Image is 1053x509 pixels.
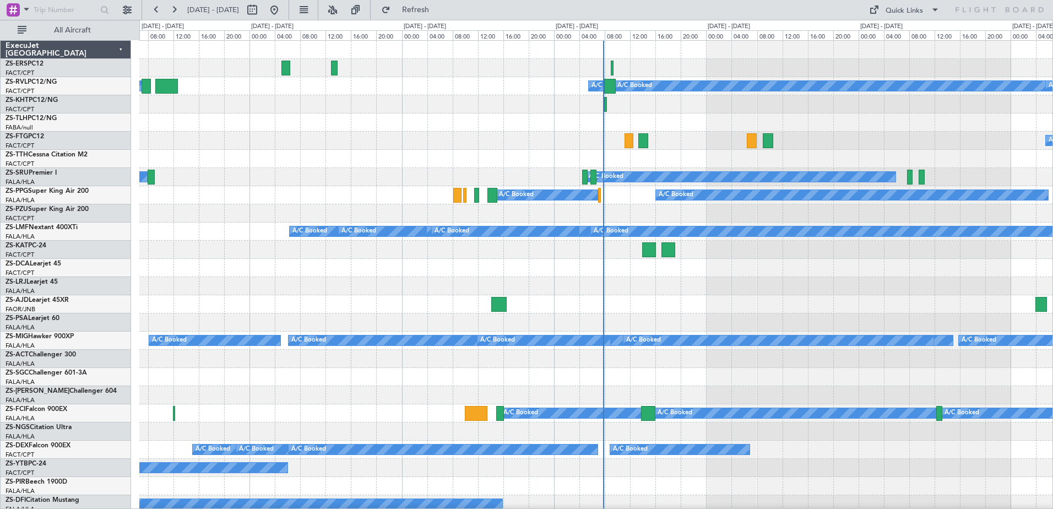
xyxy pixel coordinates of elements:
div: A/C Booked [659,187,693,203]
a: ZS-ACTChallenger 300 [6,351,76,358]
a: FABA/null [6,123,33,132]
span: ZS-RVL [6,79,28,85]
div: A/C Booked [239,441,274,458]
div: 04:00 [884,30,909,40]
a: FALA/HLA [6,232,35,241]
a: ZS-RVLPC12/NG [6,79,57,85]
a: FACT/CPT [6,214,34,223]
a: FALA/HLA [6,378,35,386]
div: A/C Booked [503,405,538,421]
div: 08:00 [605,30,630,40]
a: ZS-[PERSON_NAME]Challenger 604 [6,388,117,394]
button: All Aircraft [12,21,120,39]
div: 00:00 [554,30,579,40]
div: 20:00 [681,30,706,40]
div: 00:00 [859,30,884,40]
div: 08:00 [300,30,325,40]
a: ZS-KHTPC12/NG [6,97,58,104]
div: A/C Unavailable [591,78,637,94]
div: 04:00 [731,30,757,40]
a: ZS-KATPC-24 [6,242,46,249]
div: 12:00 [935,30,960,40]
input: Trip Number [34,2,97,18]
div: 08:00 [453,30,478,40]
a: FACT/CPT [6,142,34,150]
div: 08:00 [909,30,935,40]
div: 16:00 [655,30,681,40]
span: ZS-NGS [6,424,30,431]
div: [DATE] - [DATE] [556,22,598,31]
div: 08:00 [757,30,783,40]
span: ZS-AJD [6,297,29,304]
div: 16:00 [808,30,833,40]
a: FALA/HLA [6,178,35,186]
div: A/C Booked [341,223,376,240]
span: ZS-ACT [6,351,29,358]
div: 16:00 [199,30,224,40]
div: 04:00 [275,30,300,40]
span: ZS-SGC [6,370,29,376]
div: 16:00 [503,30,529,40]
div: A/C Booked [152,332,187,349]
a: FALA/HLA [6,360,35,368]
div: [DATE] - [DATE] [860,22,903,31]
span: Refresh [393,6,439,14]
span: [DATE] - [DATE] [187,5,239,15]
div: A/C Booked [613,441,648,458]
div: [DATE] - [DATE] [404,22,446,31]
div: 20:00 [224,30,249,40]
span: ZS-TTH [6,151,28,158]
a: FACT/CPT [6,469,34,477]
div: [DATE] - [DATE] [251,22,294,31]
div: [DATE] - [DATE] [142,22,184,31]
div: 20:00 [529,30,554,40]
div: 00:00 [402,30,427,40]
a: ZS-DEXFalcon 900EX [6,442,70,449]
div: A/C Booked [435,223,469,240]
div: A/C Booked [658,405,692,421]
a: ZS-LMFNextant 400XTi [6,224,78,231]
div: A/C Booked [594,223,628,240]
div: A/C Booked [291,441,326,458]
a: ZS-TLHPC12/NG [6,115,57,122]
span: ZS-PZU [6,206,28,213]
div: 20:00 [985,30,1011,40]
div: A/C Booked [196,441,230,458]
a: ZS-YTBPC-24 [6,461,46,467]
span: ZS-PIR [6,479,25,485]
div: 12:00 [325,30,351,40]
div: 00:00 [1011,30,1036,40]
span: ZS-SRU [6,170,29,176]
div: 12:00 [783,30,808,40]
a: FACT/CPT [6,69,34,77]
a: FACT/CPT [6,269,34,277]
div: 20:00 [833,30,859,40]
button: Refresh [376,1,442,19]
a: ZS-AJDLearjet 45XR [6,297,69,304]
div: 20:00 [376,30,401,40]
button: Quick Links [864,1,945,19]
span: ZS-LRJ [6,279,26,285]
span: ZS-FTG [6,133,28,140]
a: ZS-ERSPC12 [6,61,44,67]
span: ZS-MIG [6,333,28,340]
div: 12:00 [173,30,199,40]
a: ZS-PIRBeech 1900D [6,479,67,485]
div: A/C Booked [945,405,979,421]
div: 00:00 [249,30,275,40]
div: 16:00 [351,30,376,40]
span: ZS-YTB [6,461,28,467]
a: FACT/CPT [6,105,34,113]
div: A/C Booked [480,332,515,349]
a: ZS-PSALearjet 60 [6,315,59,322]
a: ZS-SRUPremier I [6,170,57,176]
div: A/C Booked [962,332,996,349]
span: ZS-KHT [6,97,29,104]
div: A/C Booked [291,332,326,349]
a: FALA/HLA [6,342,35,350]
span: ZS-TLH [6,115,28,122]
span: ZS-KAT [6,242,28,249]
div: A/C Booked [499,187,534,203]
a: FALA/HLA [6,432,35,441]
a: ZS-FCIFalcon 900EX [6,406,67,413]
